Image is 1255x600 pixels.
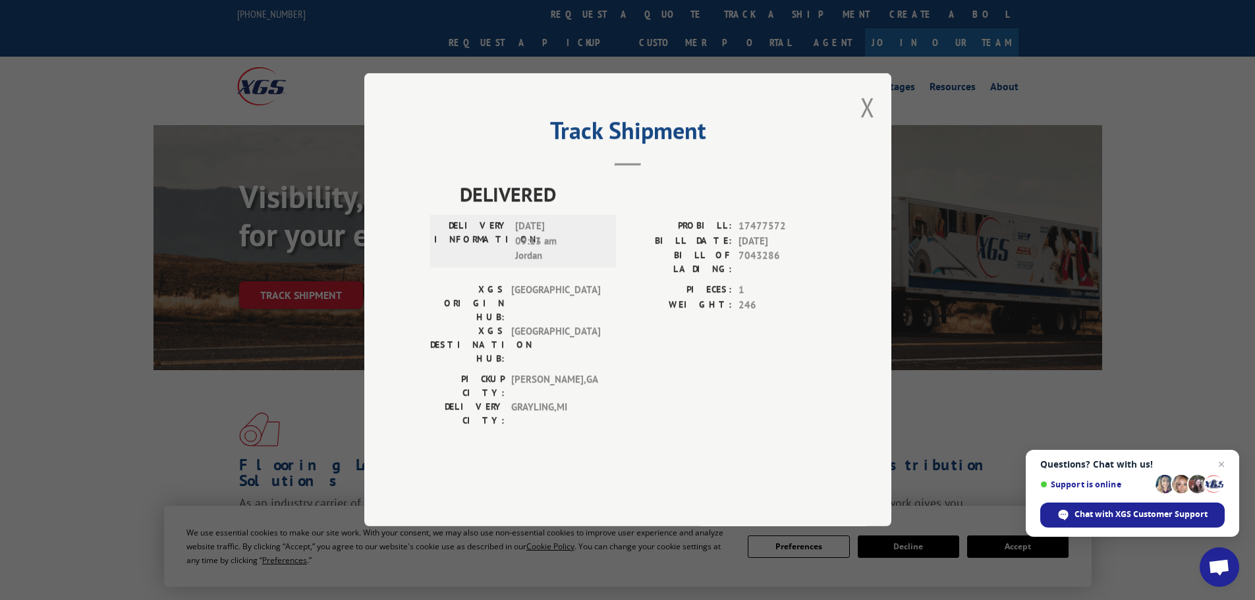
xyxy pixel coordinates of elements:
[430,400,505,428] label: DELIVERY CITY:
[739,219,825,234] span: 17477572
[1040,503,1225,528] div: Chat with XGS Customer Support
[511,283,600,325] span: [GEOGRAPHIC_DATA]
[430,373,505,400] label: PICKUP CITY:
[1213,456,1229,472] span: Close chat
[628,298,732,313] label: WEIGHT:
[430,121,825,146] h2: Track Shipment
[1074,508,1208,520] span: Chat with XGS Customer Support
[1200,547,1239,587] div: Open chat
[739,298,825,313] span: 246
[430,325,505,366] label: XGS DESTINATION HUB:
[515,219,604,264] span: [DATE] 09:13 am Jordan
[739,283,825,298] span: 1
[628,283,732,298] label: PIECES:
[434,219,509,264] label: DELIVERY INFORMATION:
[739,249,825,277] span: 7043286
[628,249,732,277] label: BILL OF LADING:
[860,90,875,124] button: Close modal
[628,219,732,234] label: PROBILL:
[739,234,825,249] span: [DATE]
[430,283,505,325] label: XGS ORIGIN HUB:
[460,180,825,209] span: DELIVERED
[628,234,732,249] label: BILL DATE:
[511,373,600,400] span: [PERSON_NAME] , GA
[511,400,600,428] span: GRAYLING , MI
[1040,479,1151,489] span: Support is online
[511,325,600,366] span: [GEOGRAPHIC_DATA]
[1040,459,1225,470] span: Questions? Chat with us!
